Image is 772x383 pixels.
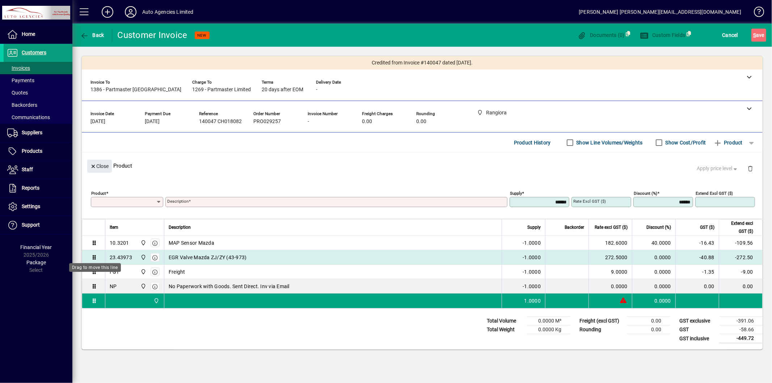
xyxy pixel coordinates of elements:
span: MAP Sensor Mazda [169,239,214,247]
span: 0.00 [362,119,372,125]
span: 20 days after EOM [262,87,303,93]
span: Quotes [7,90,28,96]
span: 1269 - Partmaster Limited [192,87,251,93]
span: No Paperwork with Goods. Sent Direct. Inv via Email [169,283,290,290]
div: 9.0000 [593,268,628,275]
div: [PERSON_NAME] [PERSON_NAME][EMAIL_ADDRESS][DOMAIN_NAME] [579,6,741,18]
div: Drag to move this line [69,263,121,272]
span: S [753,32,756,38]
span: Rangiora [139,239,147,247]
mat-label: Description [167,199,189,204]
div: 23.43973 [110,254,132,261]
a: Reports [4,179,72,197]
td: 40.0000 [632,236,675,250]
span: EGR Valve Mazda ZJ/ZY (43-973) [169,254,247,261]
span: Invoices [7,65,30,71]
button: Custom Fields [638,29,687,42]
td: -109.56 [719,236,762,250]
a: Home [4,25,72,43]
span: Back [80,32,104,38]
span: Description [169,223,191,231]
div: 10.3201 [110,239,129,247]
button: Add [96,5,119,18]
td: -272.50 [719,250,762,265]
button: Profile [119,5,142,18]
td: 0.0000 [632,265,675,279]
div: NP [110,283,117,290]
span: -1.0000 [523,283,541,290]
button: Delete [742,160,759,177]
td: GST [676,325,719,334]
span: GST ($) [700,223,714,231]
span: Supply [527,223,541,231]
td: 0.0000 [632,279,675,294]
span: Extend excl GST ($) [724,219,753,235]
td: 0.00 [675,279,719,294]
span: Communications [7,114,50,120]
span: Financial Year [21,244,52,250]
span: Credited from Invoice #140047 dated [DATE]. [372,59,473,67]
span: ave [753,29,764,41]
span: Cancel [722,29,738,41]
span: PRO029257 [253,119,281,125]
span: Close [90,160,109,172]
span: Package [26,260,46,265]
td: 0.00 [719,279,762,294]
button: Product History [511,136,554,149]
td: -391.06 [719,317,763,325]
span: Backorder [565,223,584,231]
td: -9.00 [719,265,762,279]
a: Communications [4,111,72,123]
div: Product [82,152,763,179]
span: Custom Fields [640,32,685,38]
span: [DATE] [145,119,160,125]
span: Suppliers [22,130,42,135]
span: Freight [169,268,185,275]
a: Payments [4,74,72,87]
div: Auto Agencies Limited [142,6,194,18]
a: Knowledge Base [748,1,763,25]
span: Rangiora [139,253,147,261]
td: Total Weight [483,325,527,334]
td: -40.88 [675,250,719,265]
span: Reports [22,185,39,191]
span: Staff [22,167,33,172]
td: -58.66 [719,325,763,334]
td: Freight (excl GST) [576,317,627,325]
span: Backorders [7,102,37,108]
span: Documents (0) [578,32,625,38]
td: -1.35 [675,265,719,279]
app-page-header-button: Close [85,163,114,169]
mat-label: Rate excl GST ($) [573,199,606,204]
span: 1386 - Partmaster [GEOGRAPHIC_DATA] [90,87,181,93]
span: Home [22,31,35,37]
span: Product History [514,137,551,148]
a: Quotes [4,87,72,99]
td: -449.72 [719,334,763,343]
div: Customer Invoice [118,29,187,41]
td: GST inclusive [676,334,719,343]
span: - [316,87,317,93]
div: 272.5000 [593,254,628,261]
mat-label: Supply [510,191,522,196]
a: Suppliers [4,124,72,142]
span: Customers [22,50,46,55]
a: Invoices [4,62,72,74]
button: Back [78,29,106,42]
td: Rounding [576,325,627,334]
label: Show Cost/Profit [664,139,706,146]
td: 0.0000 [632,294,675,308]
a: Settings [4,198,72,216]
button: Documents (0) [576,29,627,42]
a: Support [4,216,72,234]
button: Cancel [721,29,740,42]
a: Staff [4,161,72,179]
mat-label: Extend excl GST ($) [696,191,733,196]
span: Discount (%) [646,223,671,231]
span: Rangiora [152,297,160,305]
span: 0.00 [416,119,426,125]
mat-label: Discount (%) [634,191,657,196]
label: Show Line Volumes/Weights [575,139,643,146]
span: Apply price level [697,165,739,172]
td: Total Volume [483,317,527,325]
